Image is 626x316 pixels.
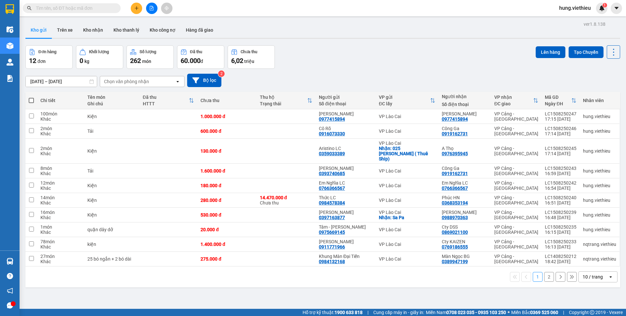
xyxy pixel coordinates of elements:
[442,102,488,107] div: Số điện thoại
[40,146,81,151] div: 2 món
[319,146,372,151] div: Aristino LC
[140,92,198,109] th: Toggle SortBy
[583,242,616,247] div: nqtrang.viethieu
[319,210,372,215] div: Anh Cao
[583,98,616,103] div: Nhân viên
[319,101,372,106] div: Số điện thoại
[491,92,542,109] th: Toggle SortBy
[545,151,576,156] div: 17:14 [DATE]
[319,186,345,191] div: 0766366567
[494,146,538,156] div: VP Cảng - [GEOGRAPHIC_DATA]
[442,111,488,116] div: Kiều Du
[40,215,81,220] div: Khác
[7,302,13,308] span: message
[563,309,564,316] span: |
[146,3,157,14] button: file-add
[604,3,606,8] span: 1
[319,166,372,171] div: Vân Hùng
[7,75,13,82] img: solution-icon
[29,57,36,65] span: 12
[52,22,78,38] button: Trên xe
[545,146,576,151] div: LC1508250245
[40,111,81,116] div: 100 món
[40,171,81,176] div: Khác
[40,186,81,191] div: Khác
[442,146,488,151] div: A Thọ
[7,42,13,49] img: warehouse-icon
[442,180,488,186] div: Em Nghĩa LC
[7,273,13,279] span: question-circle
[7,26,13,33] img: warehouse-icon
[379,227,435,232] div: VP Lào Cai
[87,227,136,232] div: quận dây dở
[319,195,372,200] div: Thức LC
[494,180,538,191] div: VP Cảng - [GEOGRAPHIC_DATA]
[608,274,613,279] svg: open
[545,259,576,264] div: 18:42 [DATE]
[599,5,605,11] img: icon-new-feature
[584,21,605,28] div: ver 1.8.138
[201,198,253,203] div: 280.000 đ
[319,151,345,156] div: 0359033389
[201,227,253,232] div: 20.000 đ
[80,57,83,65] span: 0
[87,212,136,218] div: Kiện
[131,3,142,14] button: plus
[335,310,363,315] strong: 1900 633 818
[177,45,224,69] button: Đã thu60.000đ
[583,114,616,119] div: hung.viethieu
[175,79,180,84] svg: open
[201,59,203,64] span: đ
[319,126,372,131] div: Cô Rõ
[583,148,616,154] div: hung.viethieu
[303,309,363,316] span: Hỗ trợ kỹ thuật:
[379,242,435,247] div: VP Lào Cai
[87,183,136,188] div: Kiện
[201,242,253,247] div: 1.400.000 đ
[89,50,109,54] div: Khối lượng
[442,224,488,230] div: Cty DSS
[442,195,488,200] div: Phúc HN
[319,95,372,100] div: Người gửi
[442,151,468,156] div: 0976395945
[143,95,189,100] div: Đã thu
[40,180,81,186] div: 12 món
[161,3,172,14] button: aim
[319,171,345,176] div: 0393740685
[494,239,538,249] div: VP Cảng - [GEOGRAPHIC_DATA]
[87,256,136,262] div: 25 bó ngắn + 2 bó dài
[545,180,576,186] div: LC1508250242
[442,259,468,264] div: 0389947199
[583,227,616,232] div: hung.viethieu
[40,151,81,156] div: Khác
[104,78,149,85] div: Chọn văn phòng nhận
[569,46,604,58] button: Tạo Chuyến
[545,244,576,249] div: 16:13 [DATE]
[379,168,435,173] div: VP Lào Cai
[379,95,430,100] div: VP gửi
[545,230,576,235] div: 16:15 [DATE]
[134,6,139,10] span: plus
[545,224,576,230] div: LC1508250235
[379,146,435,161] div: Nhận: 025 Hoàng Liên ( Thuê Ship)
[218,70,225,77] sup: 2
[442,244,468,249] div: 0769186555
[7,288,13,294] span: notification
[187,74,221,87] button: Bộ lọc
[228,45,275,69] button: Chưa thu6,02 triệu
[545,186,576,191] div: 16:54 [DATE]
[494,254,538,264] div: VP Cảng - [GEOGRAPHIC_DATA]
[25,45,73,69] button: Đơn hàng12đơn
[319,254,372,259] div: Khung Màn Đại Tiến
[442,254,488,259] div: Màn Ngọc BG
[149,6,154,10] span: file-add
[6,4,14,14] img: logo-vxr
[260,195,312,205] div: Chưa thu
[201,128,253,134] div: 600.000 đ
[181,22,218,38] button: Hàng đã giao
[319,239,372,244] div: Chung Châm
[87,168,136,173] div: Tải
[494,95,533,100] div: VP nhận
[590,310,594,315] span: copyright
[190,50,202,54] div: Đã thu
